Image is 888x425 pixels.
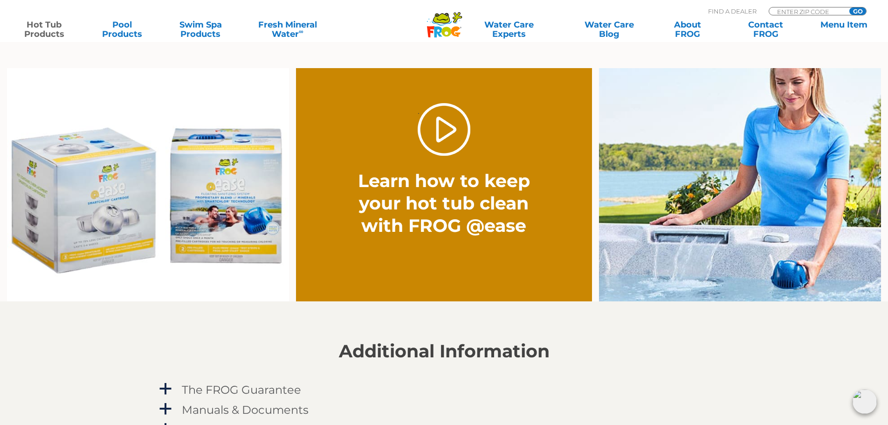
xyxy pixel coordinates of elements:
[9,20,79,39] a: Hot TubProducts
[158,401,731,418] a: a Manuals & Documents
[166,20,235,39] a: Swim SpaProducts
[653,20,722,39] a: AboutFROG
[418,103,470,156] a: Play Video
[158,381,731,398] a: a The FROG Guarantee
[574,20,644,39] a: Water CareBlog
[88,20,157,39] a: PoolProducts
[340,170,548,237] h2: Learn how to keep your hot tub clean with FROG @ease
[158,341,731,362] h2: Additional Information
[158,382,172,396] span: a
[731,20,800,39] a: ContactFROG
[776,7,839,15] input: Zip Code Form
[453,20,565,39] a: Water CareExperts
[299,28,303,35] sup: ∞
[708,7,757,15] p: Find A Dealer
[849,7,866,15] input: GO
[158,402,172,416] span: a
[809,20,879,39] a: Menu Item
[182,383,301,396] h4: The FROG Guarantee
[244,20,331,39] a: Fresh MineralWater∞
[853,390,877,414] img: openIcon
[7,68,289,302] img: Ease Packaging
[599,68,881,302] img: fpo-flippin-frog-2
[182,404,309,416] h4: Manuals & Documents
